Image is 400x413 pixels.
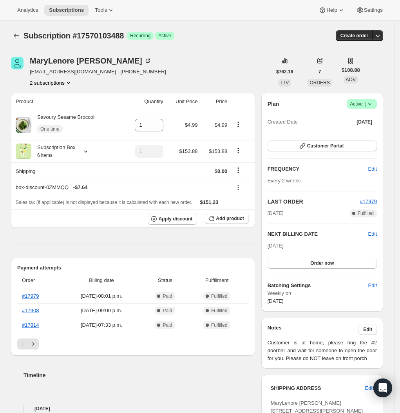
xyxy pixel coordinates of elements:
[357,119,372,125] span: [DATE]
[268,298,284,304] span: [DATE]
[268,100,279,108] h2: Plan
[232,146,244,155] button: Product actions
[276,69,293,75] span: $762.16
[310,80,329,86] span: ORDERS
[365,101,366,107] span: |
[365,384,374,392] span: Edit
[268,165,368,173] h2: FREQUENCY
[166,93,200,110] th: Unit Price
[63,277,141,284] span: Billing date
[31,144,76,159] div: Subscription Box
[200,199,219,205] span: $151.23
[17,7,38,13] span: Analytics
[11,57,24,69] span: MaryLenore Arsenault
[22,307,39,313] a: #17908
[16,200,192,205] span: Sales tax (if applicable) is not displayed because it is calculated with each new order.
[16,117,31,133] img: product img
[13,5,43,16] button: Analytics
[368,230,377,238] button: Edit
[268,258,377,269] button: Order now
[24,371,255,379] h2: Timeline
[17,272,60,289] th: Order
[148,213,197,225] button: Apply discount
[211,307,227,314] span: Fulfilled
[11,162,123,180] th: Shipping
[30,57,152,65] div: MaryLenore [PERSON_NAME]
[22,293,39,299] a: #17979
[232,166,244,175] button: Shipping actions
[30,68,166,76] span: [EMAIL_ADDRESS][DOMAIN_NAME] · [PHONE_NUMBER]
[360,198,377,204] a: #17979
[281,80,289,86] span: LTV
[40,126,60,132] span: One time
[268,339,377,362] span: Customer is at home, please ring the #2 doorbell and wait for someone to open the door for you. P...
[211,293,227,299] span: Fulfilled
[350,100,374,108] span: Active
[358,324,377,335] button: Edit
[314,5,349,16] button: Help
[30,79,72,87] button: Product actions
[268,243,284,249] span: [DATE]
[163,322,172,328] span: Paid
[159,216,193,222] span: Apply discount
[17,264,249,272] h2: Payment attempts
[232,120,244,129] button: Product actions
[364,7,383,13] span: Settings
[346,77,356,82] span: AOV
[215,122,228,128] span: $4.99
[268,198,360,206] h2: LAST ORDER
[352,116,377,127] button: [DATE]
[49,7,84,13] span: Subscriptions
[342,66,360,74] span: $108.88
[16,184,227,191] div: box-discount-0ZMMQQ
[17,338,249,349] nav: Pagination
[73,184,88,191] span: - $7.64
[216,215,244,222] span: Add product
[63,292,141,300] span: [DATE] · 08:01 p.m.
[190,277,244,284] span: Fulfillment
[314,66,326,77] button: 7
[95,7,107,13] span: Tools
[268,230,368,238] h2: NEXT BILLING DATE
[360,382,378,395] button: Edit
[363,326,372,333] span: Edit
[364,163,382,175] button: Edit
[368,165,377,173] span: Edit
[215,168,228,174] span: $0.00
[271,66,298,77] button: $762.16
[130,33,150,39] span: Recurring
[268,282,368,289] h6: Batching Settings
[209,148,227,154] span: $153.88
[158,33,171,39] span: Active
[44,5,89,16] button: Subscriptions
[268,289,377,297] span: Weekly on
[22,322,39,328] a: #17814
[123,93,165,110] th: Quantity
[185,122,198,128] span: $4.99
[310,260,334,266] span: Order now
[268,118,298,126] span: Created Date
[373,378,392,397] div: Open Intercom Messenger
[37,153,52,158] small: 6 items
[360,198,377,206] button: #17979
[336,30,373,41] button: Create order
[63,307,141,315] span: [DATE] · 09:00 p.m.
[268,209,284,217] span: [DATE]
[28,338,39,349] button: Next
[268,140,377,151] button: Customer Portal
[11,30,22,41] button: Subscriptions
[11,405,255,413] h4: [DATE]
[179,148,197,154] span: $153.88
[145,277,185,284] span: Status
[268,178,301,184] span: Every 2 weeks
[211,322,227,328] span: Fulfilled
[319,69,321,75] span: 7
[205,213,248,224] button: Add product
[364,279,382,292] button: Edit
[271,384,365,392] h3: SHIPPING ADDRESS
[326,7,337,13] span: Help
[340,33,368,39] span: Create order
[268,324,359,335] h3: Notes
